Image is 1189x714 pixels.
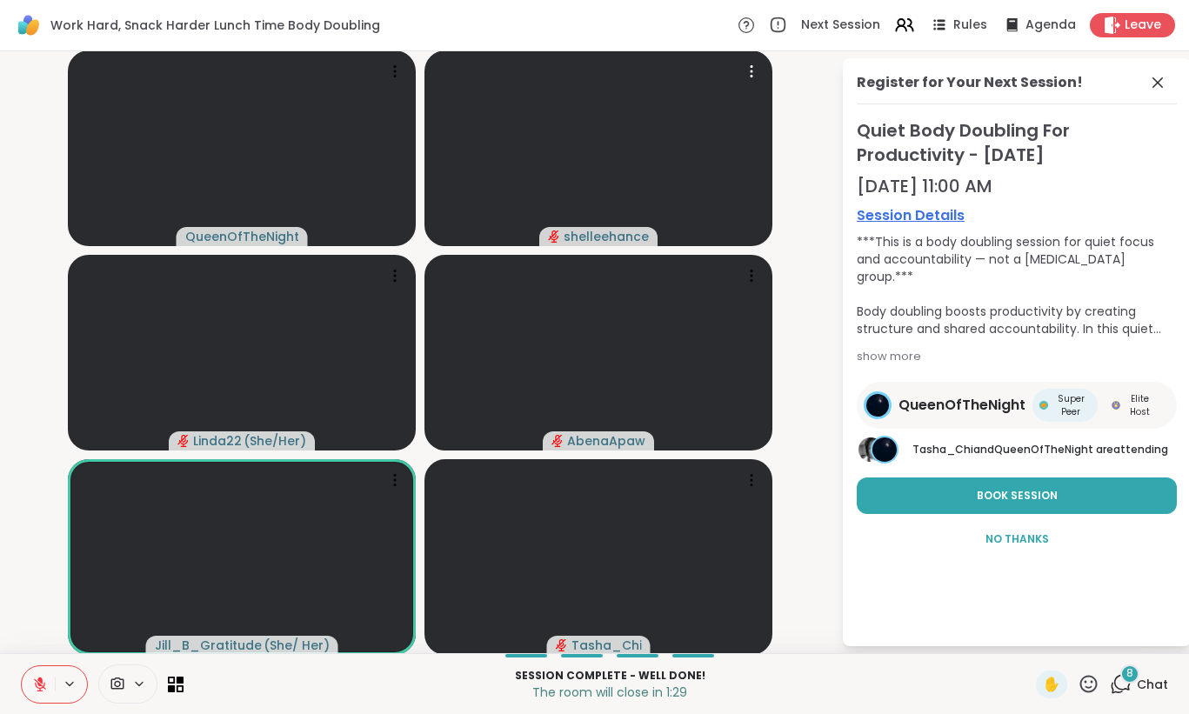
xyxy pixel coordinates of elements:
div: ***This is a body doubling session for quiet focus and accountability — not a [MEDICAL_DATA] grou... [857,233,1177,337]
div: Register for Your Next Session! [857,72,1083,93]
img: Tasha_Chi [858,437,883,462]
img: QueenOfTheNight [866,394,889,417]
img: Elite Host [1112,401,1120,410]
span: Jill_B_Gratitude [155,637,262,654]
span: AbenaApaw [567,432,645,450]
span: Tasha_Chi and [912,442,994,457]
span: Book Session [977,488,1058,504]
span: Linda22 [193,432,242,450]
img: QueenOfTheNight [872,437,897,462]
span: audio-muted [548,230,560,243]
span: Elite Host [1124,392,1156,418]
span: Super Peer [1052,392,1091,418]
span: Next Session [801,17,880,34]
span: No Thanks [985,531,1049,547]
span: QueenOfTheNight [994,442,1093,457]
span: QueenOfTheNight [185,228,299,245]
img: Super Peer [1039,401,1048,410]
span: audio-muted [556,639,568,651]
span: 8 [1126,666,1133,681]
span: Agenda [1025,17,1076,34]
p: Session Complete - well done! [194,668,1025,684]
span: Work Hard, Snack Harder Lunch Time Body Doubling [50,17,380,34]
span: Rules [953,17,987,34]
div: show more [857,348,1177,365]
img: ShareWell Logomark [14,10,43,40]
button: Book Session [857,477,1177,514]
span: ( She/ Her ) [264,637,330,654]
span: shelleehance [564,228,649,245]
span: ( She/Her ) [244,432,306,450]
button: No Thanks [857,521,1177,557]
a: QueenOfTheNightQueenOfTheNightSuper PeerSuper PeerElite HostElite Host [857,382,1177,429]
span: Leave [1125,17,1161,34]
p: The room will close in 1:29 [194,684,1025,701]
span: QueenOfTheNight [898,395,1025,416]
span: Tasha_Chi [571,637,642,654]
span: Quiet Body Doubling For Productivity - [DATE] [857,118,1177,167]
span: Chat [1137,676,1168,693]
span: audio-muted [551,435,564,447]
p: are attending [912,442,1177,457]
span: ✋ [1043,674,1060,695]
a: Session Details [857,205,1177,226]
div: [DATE] 11:00 AM [857,174,1177,198]
span: audio-muted [177,435,190,447]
